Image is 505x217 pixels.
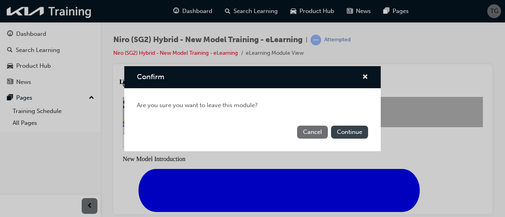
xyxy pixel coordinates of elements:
button: Cancel [297,126,328,139]
a: START COURSE [3,42,49,48]
span: cross-icon [362,74,368,81]
span: Confirm [137,72,164,81]
button: cross-icon [362,72,368,82]
div: Confirm [124,66,381,151]
div: Are you sure you want to leave this module? [124,88,381,122]
button: Continue [331,126,368,139]
p: New Model Introduction [3,77,363,84]
h1: SG2 Niro Hybrid [3,19,363,33]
